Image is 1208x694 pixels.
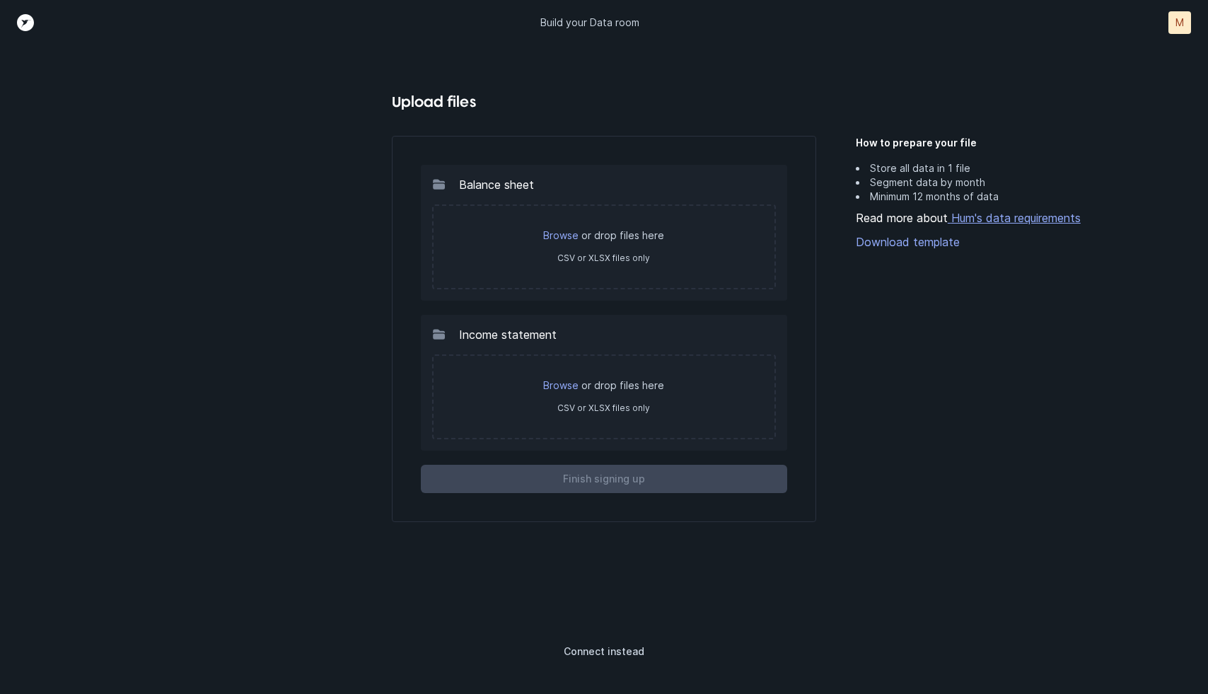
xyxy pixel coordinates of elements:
[543,379,579,391] a: Browse
[856,190,1108,204] li: Minimum 12 months of data
[420,637,788,666] button: Connect instead
[459,326,557,343] p: Income statement
[1168,11,1191,34] button: M
[948,211,1081,225] a: Hum's data requirements
[421,465,787,493] button: Finish signing up
[448,229,760,243] p: or drop files here
[392,91,816,113] h4: Upload files
[448,378,760,393] p: or drop files here
[543,229,579,241] a: Browse
[1175,16,1184,30] p: M
[856,136,1108,150] h5: How to prepare your file
[856,175,1108,190] li: Segment data by month
[856,233,1108,250] a: Download template
[856,161,1108,175] li: Store all data in 1 file
[856,209,1108,226] div: Read more about
[563,470,645,487] p: Finish signing up
[564,643,644,660] p: Connect instead
[557,253,650,263] label: CSV or XLSX files only
[540,16,639,30] p: Build your Data room
[557,403,650,413] label: CSV or XLSX files only
[459,176,534,193] p: Balance sheet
